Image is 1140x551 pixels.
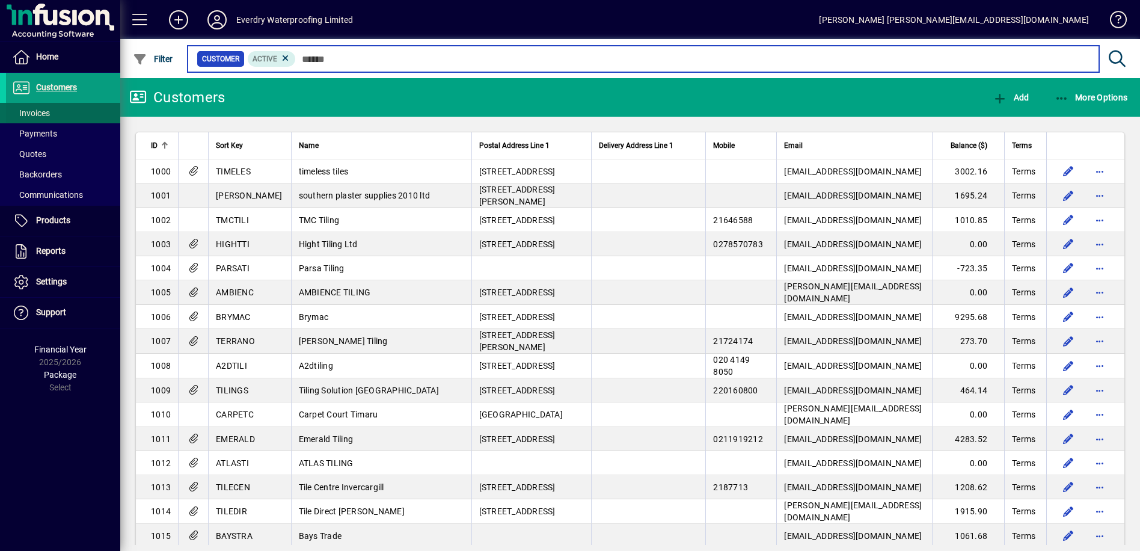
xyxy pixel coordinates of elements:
span: [EMAIL_ADDRESS][DOMAIN_NAME] [784,167,922,176]
span: [PERSON_NAME] [216,191,282,200]
button: Edit [1059,235,1078,254]
span: Tile Centre Invercargill [299,482,384,492]
span: Balance ($) [951,139,987,152]
button: Edit [1059,186,1078,205]
button: Edit [1059,211,1078,230]
button: Edit [1059,162,1078,181]
span: Tile Direct [PERSON_NAME] [299,506,405,516]
span: Reports [36,246,66,256]
button: Edit [1059,331,1078,351]
button: More options [1090,162,1109,181]
td: 3002.16 [932,159,1004,183]
span: 1009 [151,386,171,395]
span: Customer [202,53,239,65]
span: [STREET_ADDRESS] [479,482,556,492]
td: 1061.68 [932,524,1004,548]
td: 0.00 [932,280,1004,305]
td: 0.00 [932,451,1004,475]
span: Terms [1012,408,1035,420]
button: More options [1090,478,1109,497]
span: Hight Tiling Ltd [299,239,358,249]
span: Name [299,139,319,152]
span: Sort Key [216,139,243,152]
button: More options [1090,454,1109,473]
span: TMCTILI [216,215,249,225]
button: More Options [1052,87,1131,108]
button: Add [159,9,198,31]
span: Terms [1012,139,1032,152]
span: AMBIENC [216,288,254,297]
span: 2187713 [713,482,748,492]
span: [PERSON_NAME] Tiling [299,336,388,346]
span: ATLASTI [216,458,249,468]
button: Edit [1059,429,1078,449]
span: Communications [12,190,83,200]
span: 1006 [151,312,171,322]
a: Home [6,42,120,72]
span: BAYSTRA [216,531,253,541]
span: CARPETC [216,410,254,419]
span: Delivery Address Line 1 [599,139,673,152]
button: More options [1090,307,1109,327]
span: 21724174 [713,336,753,346]
span: Brymac [299,312,329,322]
span: Terms [1012,530,1035,542]
span: 1013 [151,482,171,492]
span: HIGHTTI [216,239,250,249]
button: Edit [1059,454,1078,473]
td: 464.14 [932,378,1004,402]
button: More options [1090,405,1109,424]
span: BRYMAC [216,312,251,322]
div: Name [299,139,464,152]
span: [PERSON_NAME][EMAIL_ADDRESS][DOMAIN_NAME] [784,500,922,522]
span: [PERSON_NAME][EMAIL_ADDRESS][DOMAIN_NAME] [784,282,922,303]
button: More options [1090,502,1109,521]
span: Terms [1012,311,1035,323]
a: Reports [6,236,120,266]
div: ID [151,139,171,152]
span: [STREET_ADDRESS] [479,288,556,297]
span: 1011 [151,434,171,444]
a: Backorders [6,164,120,185]
span: TMC Tiling [299,215,340,225]
a: Communications [6,185,120,205]
span: A2DTILI [216,361,247,371]
span: Emerald Tiling [299,434,354,444]
span: Support [36,307,66,317]
span: [EMAIL_ADDRESS][DOMAIN_NAME] [784,531,922,541]
span: TILEDIR [216,506,247,516]
span: Add [993,93,1029,102]
span: [STREET_ADDRESS] [479,386,556,395]
button: Edit [1059,405,1078,424]
a: Support [6,298,120,328]
div: Mobile [713,139,769,152]
td: 273.70 [932,329,1004,354]
span: 1005 [151,288,171,297]
span: [STREET_ADDRESS][PERSON_NAME] [479,330,556,352]
button: More options [1090,429,1109,449]
button: Filter [130,48,176,70]
td: 0.00 [932,232,1004,256]
span: ID [151,139,158,152]
td: 1915.90 [932,499,1004,524]
span: [STREET_ADDRESS] [479,361,556,371]
span: Terms [1012,457,1035,469]
span: Carpet Court Timaru [299,410,378,419]
span: TIMELES [216,167,251,176]
span: 1003 [151,239,171,249]
span: Terms [1012,481,1035,493]
span: Mobile [713,139,735,152]
button: More options [1090,235,1109,254]
span: southern plaster supplies 2010 ltd [299,191,431,200]
span: [STREET_ADDRESS] [479,239,556,249]
span: [EMAIL_ADDRESS][DOMAIN_NAME] [784,434,922,444]
span: Postal Address Line 1 [479,139,550,152]
span: Terms [1012,165,1035,177]
span: [EMAIL_ADDRESS][DOMAIN_NAME] [784,386,922,395]
span: TERRANO [216,336,255,346]
div: Email [784,139,925,152]
span: 0278570783 [713,239,763,249]
span: Email [784,139,803,152]
span: EMERALD [216,434,255,444]
button: Edit [1059,502,1078,521]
